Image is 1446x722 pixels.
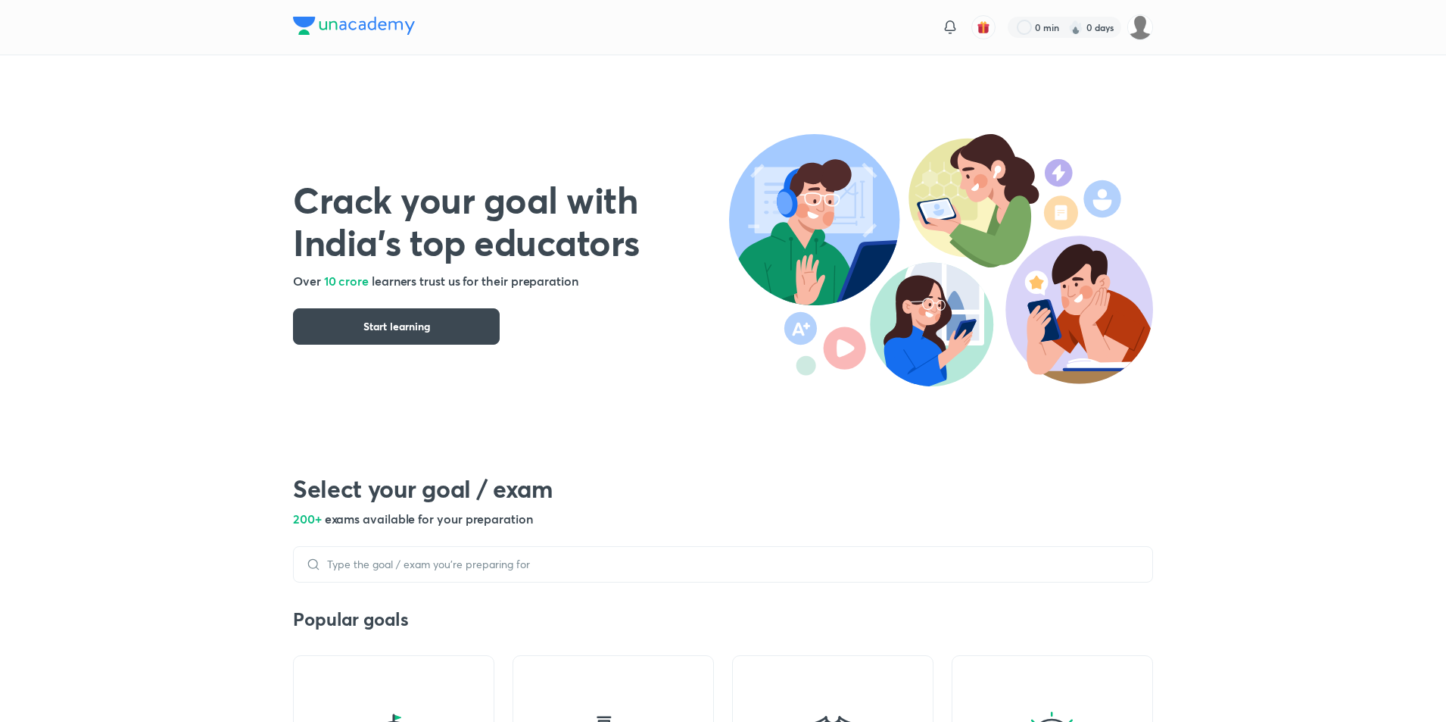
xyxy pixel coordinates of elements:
span: Start learning [363,319,430,334]
input: Type the goal / exam you’re preparing for [321,558,1140,570]
span: exams available for your preparation [325,511,533,527]
button: avatar [971,15,996,39]
h1: Crack your goal with India’s top educators [293,178,729,263]
img: streak [1068,20,1083,35]
h2: Select your goal / exam [293,474,1153,504]
button: Start learning [293,308,500,345]
h5: Over learners trust us for their preparation [293,272,729,290]
a: Company Logo [293,17,415,39]
h3: Popular goals [293,607,1153,631]
img: header [729,134,1153,386]
img: shalini [1127,14,1153,40]
img: avatar [977,20,990,34]
img: Company Logo [293,17,415,35]
span: 10 crore [324,273,369,289]
h5: 200+ [293,510,1153,528]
